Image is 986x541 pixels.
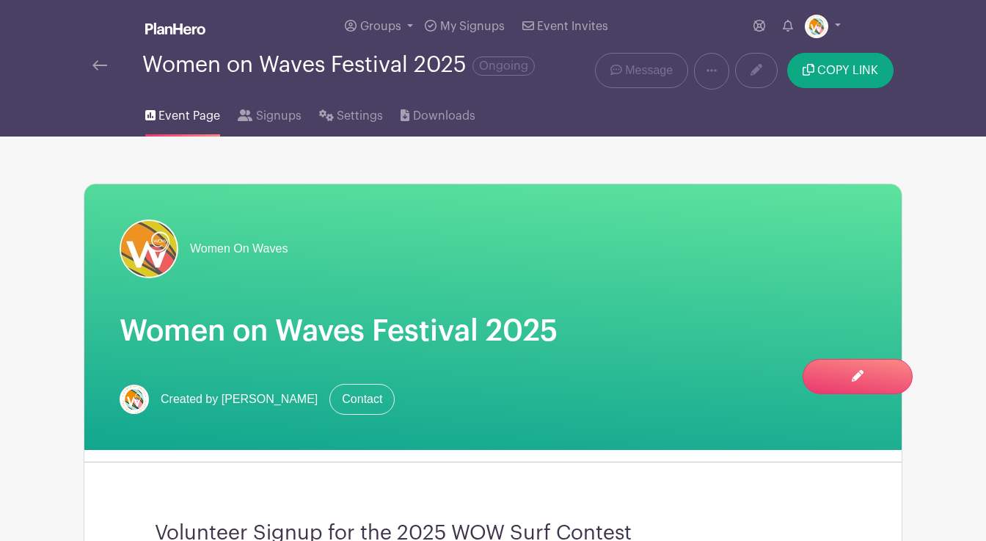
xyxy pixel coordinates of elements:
button: COPY LINK [787,53,894,88]
span: Event Invites [537,21,608,32]
img: Screenshot%202025-06-15%20at%209.03.41%E2%80%AFPM.png [805,15,828,38]
span: Event Page [158,107,220,125]
a: Message [595,53,688,88]
span: My Signups [440,21,505,32]
a: Downloads [401,90,475,137]
img: Screenshot%202025-06-15%20at%209.03.41%E2%80%AFPM.png [120,385,149,414]
h1: Women on Waves Festival 2025 [120,313,866,349]
span: Created by [PERSON_NAME] [161,391,318,408]
span: Message [625,62,673,79]
span: Signups [256,107,302,125]
a: Settings [319,90,383,137]
a: Event Page [145,90,220,137]
a: Contact [329,384,395,415]
span: COPY LINK [817,65,878,76]
img: Messages%20Image(1745056895)%202.JPEG [120,219,178,278]
img: logo_white-6c42ec7e38ccf1d336a20a19083b03d10ae64f83f12c07503d8b9e83406b4c7d.svg [145,23,205,35]
span: Ongoing [472,57,535,76]
img: back-arrow-29a5d9b10d5bd6ae65dc969a981735edf675c4d7a1fe02e03b50dbd4ba3cdb55.svg [92,60,107,70]
span: Downloads [413,107,475,125]
span: Settings [337,107,383,125]
span: Women On Waves [190,240,288,258]
span: Groups [360,21,401,32]
a: Signups [238,90,301,137]
div: Women on Waves Festival 2025 [142,53,535,77]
